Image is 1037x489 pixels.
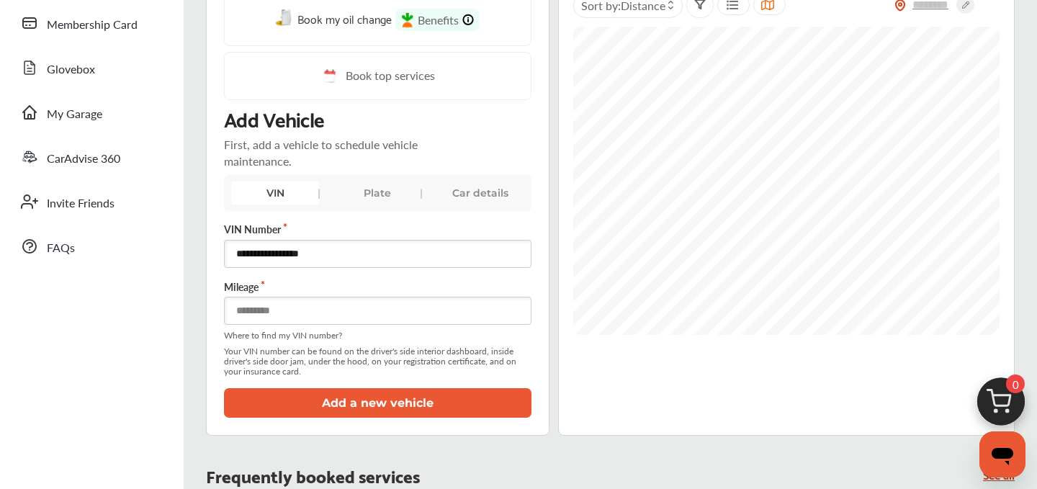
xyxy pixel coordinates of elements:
[333,181,421,205] div: Plate
[47,239,75,258] span: FAQs
[47,194,115,213] span: Invite Friends
[13,138,169,176] a: CarAdvise 360
[275,9,294,27] img: oil-change.e5047c97.svg
[346,67,435,85] span: Book top services
[275,9,392,31] a: Book my oil change
[13,4,169,42] a: Membership Card
[47,105,102,124] span: My Garage
[983,468,1015,480] a: See all
[224,279,531,294] label: Mileage
[13,228,169,265] a: FAQs
[1006,374,1025,393] span: 0
[13,183,169,220] a: Invite Friends
[47,60,95,79] span: Glovebox
[13,94,169,131] a: My Garage
[13,49,169,86] a: Glovebox
[224,222,531,236] label: VIN Number
[979,431,1025,477] iframe: Button to launch messaging window
[462,14,474,26] img: info-Icon.6181e609.svg
[47,150,120,169] span: CarAdvise 360
[320,67,338,85] img: cal_icon.0803b883.svg
[297,9,392,28] span: Book my oil change
[231,181,319,205] div: VIN
[224,52,531,100] a: Book top services
[224,346,531,377] span: Your VIN number can be found on the driver's side interior dashboard, inside driver's side door j...
[224,388,531,418] button: Add a new vehicle
[401,12,414,28] img: instacart-icon.73bd83c2.svg
[224,136,439,169] p: First, add a vehicle to schedule vehicle maintenance.
[966,371,1036,440] img: cart_icon.3d0951e8.svg
[47,16,138,35] span: Membership Card
[418,12,459,28] span: Benefits
[573,27,1000,335] canvas: Map
[224,331,531,341] span: Where to find my VIN number?
[436,181,524,205] div: Car details
[206,468,420,482] p: Frequently booked services
[224,106,324,130] p: Add Vehicle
